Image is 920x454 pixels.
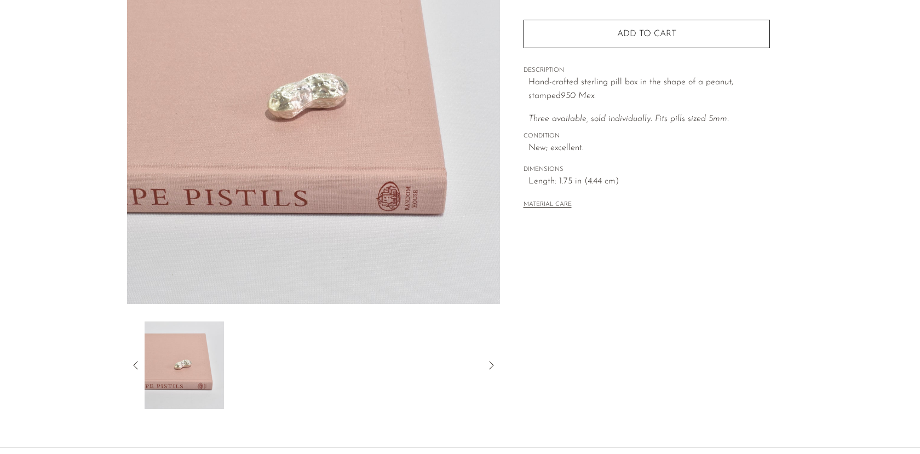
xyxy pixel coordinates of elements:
[145,321,224,409] img: Sterling Peanut Pill Box
[617,29,676,39] span: Add to cart
[528,114,729,123] span: Three available, sold individually. Fits pills sized 5mm.
[524,66,770,76] span: DESCRIPTION
[524,131,770,141] span: CONDITION
[524,165,770,175] span: DIMENSIONS
[561,91,596,100] em: 950 Mex.
[524,201,572,209] button: MATERIAL CARE
[524,20,770,48] button: Add to cart
[528,141,770,156] span: New; excellent.
[528,78,733,101] span: Hand-crafted sterling pill box in the shape of a peanut, stamped
[528,175,770,189] span: Length: 1.75 in (4.44 cm)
